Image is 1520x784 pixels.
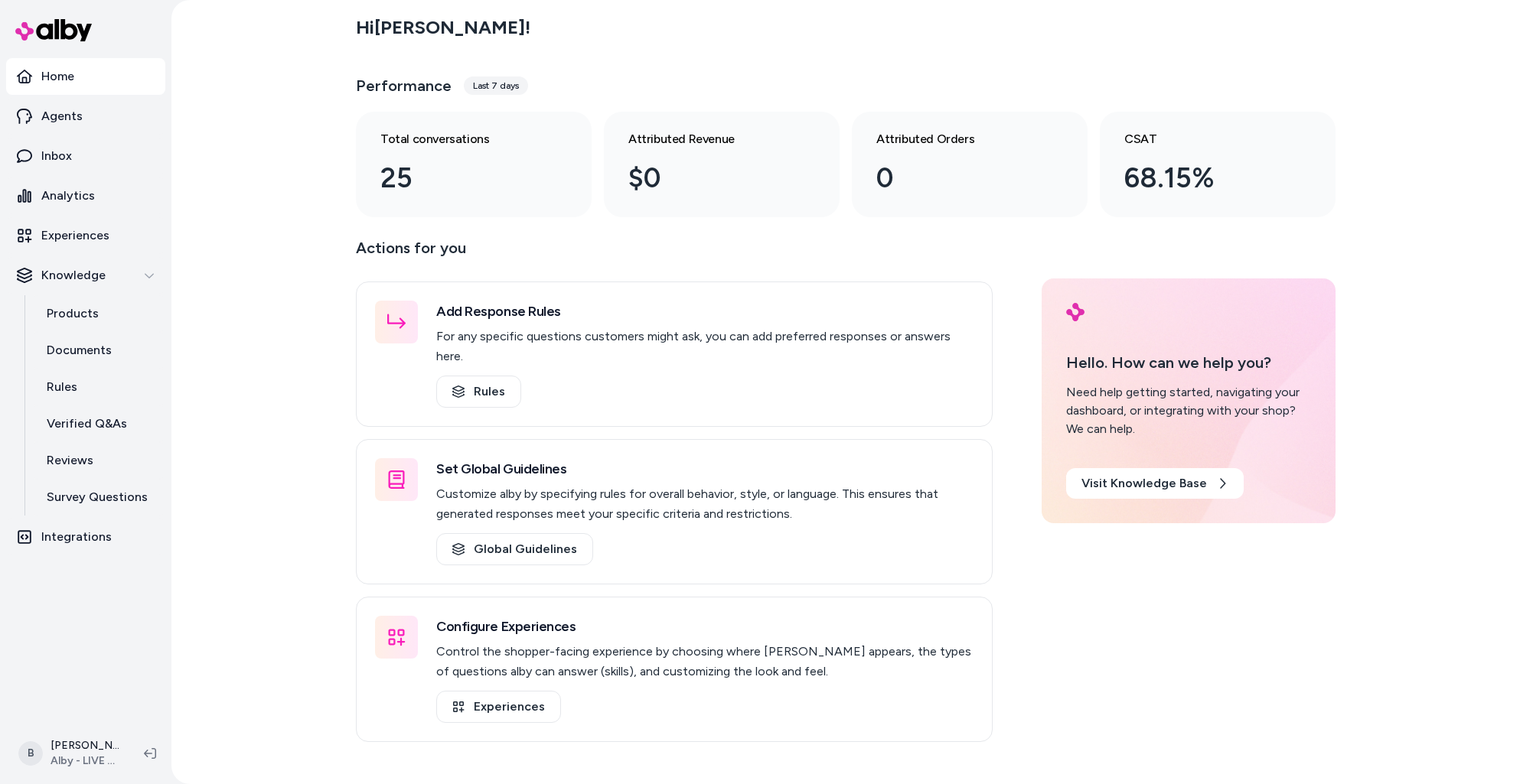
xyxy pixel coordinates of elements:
a: Attributed Orders 0 [852,112,1088,217]
div: 25 [380,158,543,199]
p: Control the shopper-facing experience by choosing where [PERSON_NAME] appears, the types of quest... [436,642,974,682]
p: Analytics [41,187,95,205]
a: Inbox [6,138,165,174]
h3: Attributed Orders [876,130,1039,148]
div: Need help getting started, navigating your dashboard, or integrating with your shop? We can help. [1066,383,1311,438]
div: $0 [628,158,791,199]
p: [PERSON_NAME] [51,738,119,753]
a: Documents [31,332,165,369]
h3: Add Response Rules [436,301,974,322]
a: Experiences [6,217,165,254]
h3: Total conversations [380,130,543,148]
a: Rules [31,369,165,405]
a: CSAT 68.15% [1100,112,1336,217]
h3: Attributed Revenue [628,130,791,148]
p: Survey Questions [47,488,148,506]
a: Visit Knowledge Base [1066,468,1244,499]
a: Experiences [436,691,561,723]
h3: Configure Experiences [436,616,974,637]
button: B[PERSON_NAME]Alby - LIVE on [DOMAIN_NAME] [9,729,132,778]
a: Survey Questions [31,479,165,516]
img: alby Logo [1066,303,1085,321]
p: Inbox [41,147,72,165]
p: Home [41,67,74,86]
span: B [18,741,43,766]
a: Verified Q&As [31,405,165,442]
p: Customize alby by specifying rules for overall behavior, style, or language. This ensures that ge... [436,484,974,524]
p: Agents [41,107,83,125]
p: Knowledge [41,266,106,285]
p: Verified Q&As [47,415,127,433]
h3: Performance [356,75,452,96]
h3: CSAT [1124,130,1287,148]
div: Last 7 days [464,76,528,95]
img: alby Logo [15,19,92,41]
p: Reviews [47,451,93,470]
p: Actions for you [356,236,993,272]
a: Integrations [6,519,165,555]
a: Analytics [6,177,165,214]
p: Integrations [41,528,112,546]
p: Products [47,304,99,323]
a: Reviews [31,442,165,479]
p: For any specific questions customers might ask, you can add preferred responses or answers here. [436,327,974,366]
p: Rules [47,378,77,396]
a: Agents [6,98,165,135]
h3: Set Global Guidelines [436,458,974,480]
span: Alby - LIVE on [DOMAIN_NAME] [51,753,119,769]
p: Experiences [41,226,109,245]
a: Products [31,295,165,332]
p: Hello. How can we help you? [1066,351,1311,374]
button: Knowledge [6,257,165,294]
a: Rules [436,376,521,408]
div: 0 [876,158,1039,199]
a: Attributed Revenue $0 [604,112,840,217]
a: Home [6,58,165,95]
div: 68.15% [1124,158,1287,199]
h2: Hi [PERSON_NAME] ! [356,16,530,39]
a: Total conversations 25 [356,112,592,217]
a: Global Guidelines [436,533,593,565]
p: Documents [47,341,112,359]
